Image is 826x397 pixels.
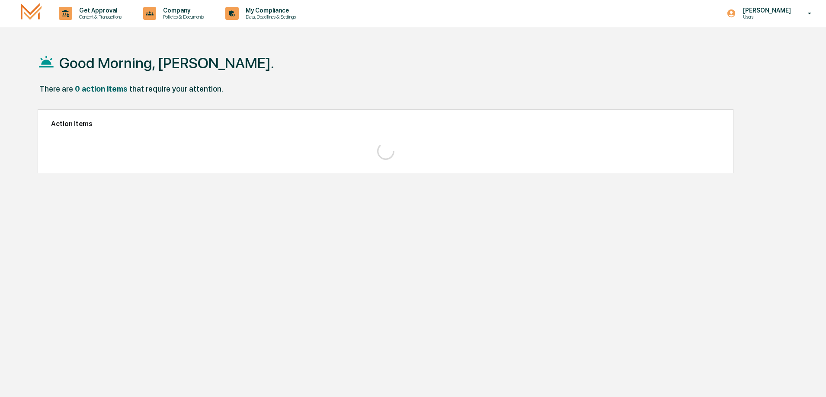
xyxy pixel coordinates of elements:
[72,7,126,14] p: Get Approval
[21,3,42,23] img: logo
[59,54,274,72] h1: Good Morning, [PERSON_NAME].
[51,120,720,128] h2: Action Items
[156,14,208,20] p: Policies & Documents
[736,14,795,20] p: Users
[239,7,300,14] p: My Compliance
[75,84,128,93] div: 0 action items
[156,7,208,14] p: Company
[39,84,73,93] div: There are
[239,14,300,20] p: Data, Deadlines & Settings
[736,7,795,14] p: [PERSON_NAME]
[129,84,223,93] div: that require your attention.
[72,14,126,20] p: Content & Transactions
